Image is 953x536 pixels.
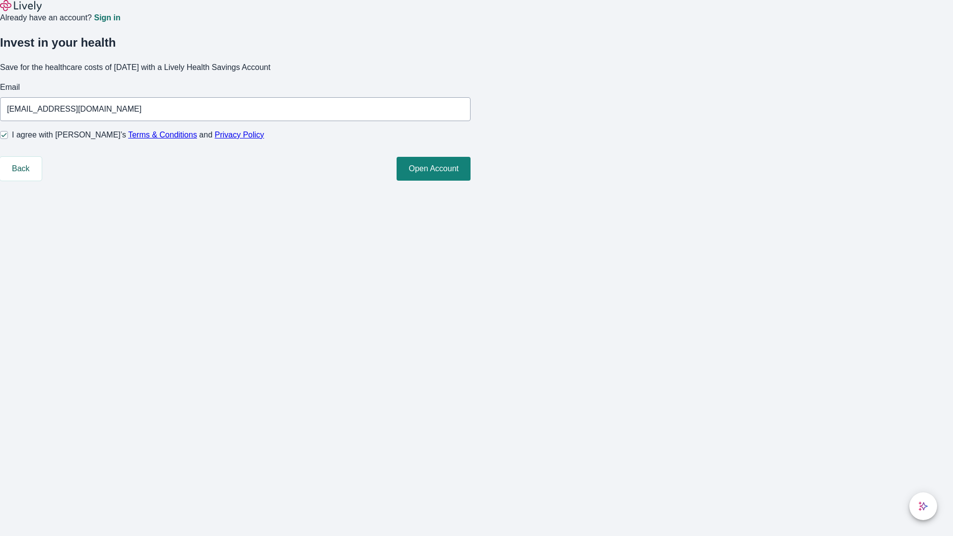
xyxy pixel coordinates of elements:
a: Privacy Policy [215,131,265,139]
a: Terms & Conditions [128,131,197,139]
a: Sign in [94,14,120,22]
svg: Lively AI Assistant [918,501,928,511]
button: chat [909,492,937,520]
button: Open Account [397,157,471,181]
span: I agree with [PERSON_NAME]’s and [12,129,264,141]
